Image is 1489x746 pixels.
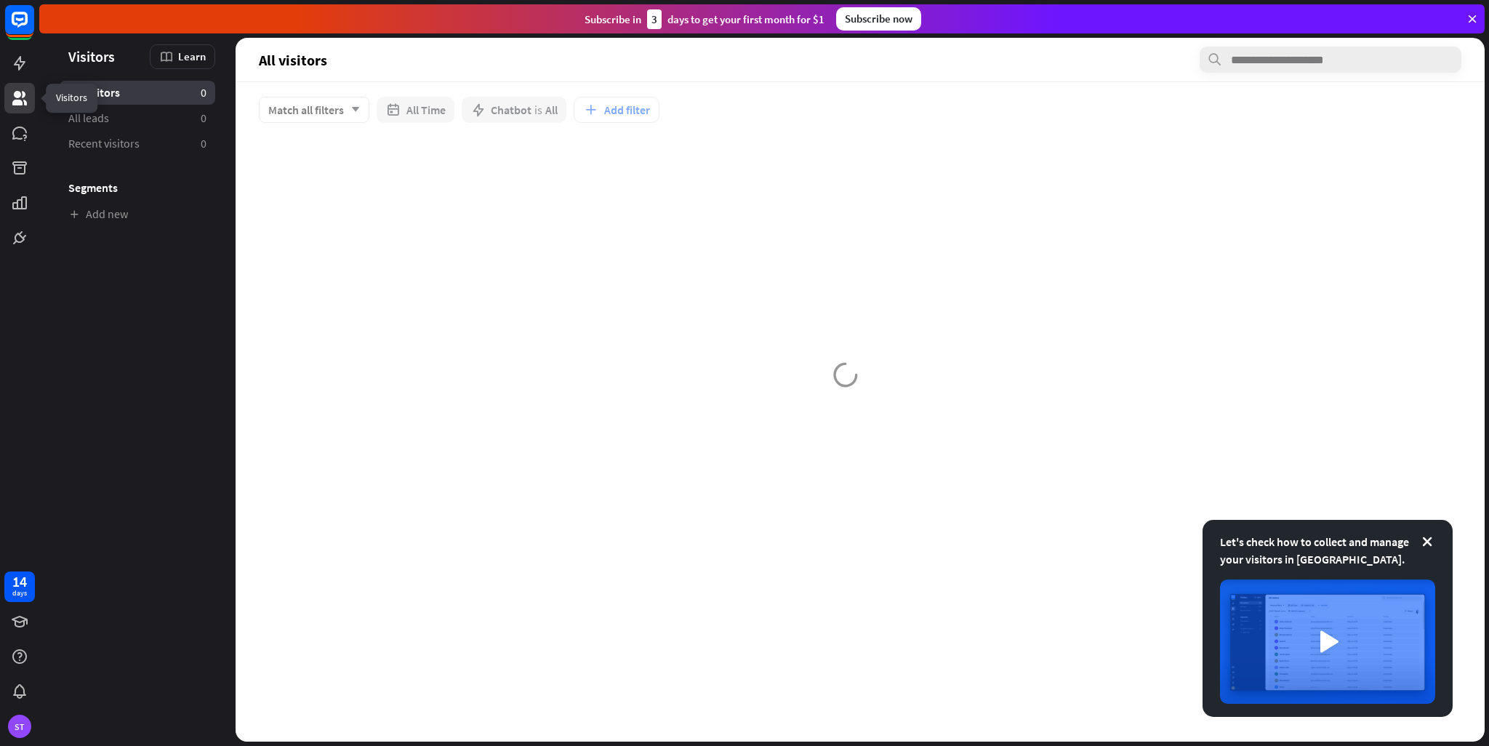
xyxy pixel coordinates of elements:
[12,6,55,49] button: Open LiveChat chat widget
[201,136,206,151] aside: 0
[68,136,140,151] span: Recent visitors
[60,132,215,156] a: Recent visitors 0
[8,715,31,738] div: ST
[60,106,215,130] a: All leads 0
[1220,533,1435,568] div: Let's check how to collect and manage your visitors in [GEOGRAPHIC_DATA].
[836,7,921,31] div: Subscribe now
[68,48,115,65] span: Visitors
[4,571,35,602] a: 14 days
[647,9,662,29] div: 3
[12,588,27,598] div: days
[201,111,206,126] aside: 0
[178,49,206,63] span: Learn
[60,180,215,195] h3: Segments
[201,85,206,100] aside: 0
[1220,579,1435,704] img: image
[12,575,27,588] div: 14
[60,202,215,226] a: Add new
[68,85,120,100] span: All visitors
[259,52,327,68] span: All visitors
[585,9,824,29] div: Subscribe in days to get your first month for $1
[68,111,109,126] span: All leads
